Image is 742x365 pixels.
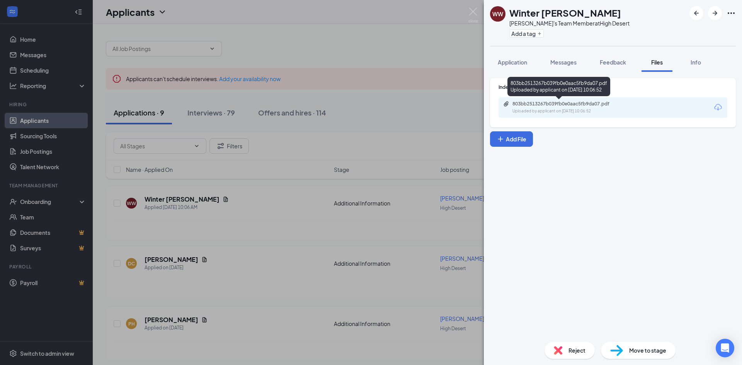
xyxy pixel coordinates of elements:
[492,10,503,18] div: WW
[651,59,663,66] span: Files
[507,77,610,96] div: 803bb2513267b039fb0e0aac5fb9da07.pdf Uploaded by applicant on [DATE] 10:06:52
[713,103,723,112] svg: Download
[537,31,542,36] svg: Plus
[689,6,703,20] button: ArrowLeftNew
[512,108,628,114] div: Uploaded by applicant on [DATE] 10:06:52
[708,6,722,20] button: ArrowRight
[509,6,621,19] h1: Winter [PERSON_NAME]
[498,59,527,66] span: Application
[691,59,701,66] span: Info
[499,84,727,90] div: Indeed Resume
[600,59,626,66] span: Feedback
[503,101,509,107] svg: Paperclip
[727,8,736,18] svg: Ellipses
[716,339,734,357] div: Open Intercom Messenger
[568,346,585,355] span: Reject
[692,8,701,18] svg: ArrowLeftNew
[710,8,720,18] svg: ArrowRight
[490,131,533,147] button: Add FilePlus
[503,101,628,114] a: Paperclip803bb2513267b039fb0e0aac5fb9da07.pdfUploaded by applicant on [DATE] 10:06:52
[550,59,577,66] span: Messages
[509,29,544,37] button: PlusAdd a tag
[629,346,666,355] span: Move to stage
[509,19,630,27] div: [PERSON_NAME]'s Team Member at High Desert
[512,101,621,107] div: 803bb2513267b039fb0e0aac5fb9da07.pdf
[497,135,504,143] svg: Plus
